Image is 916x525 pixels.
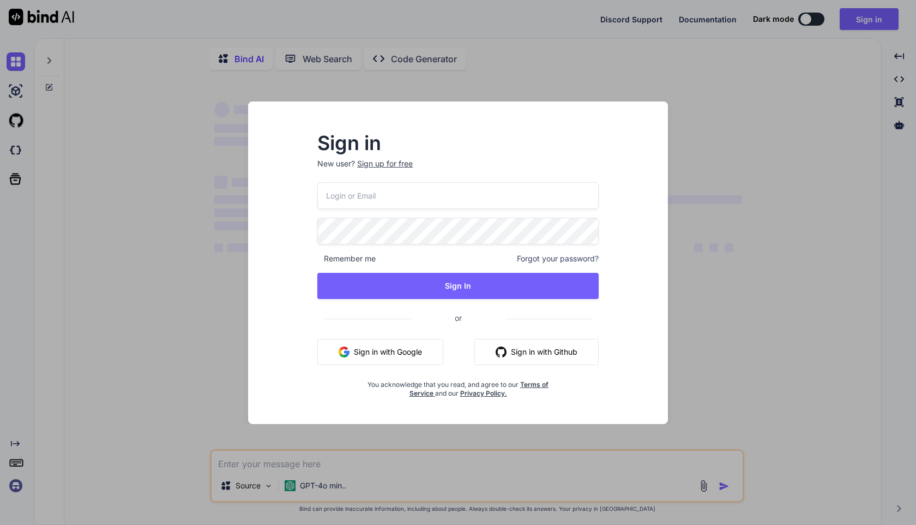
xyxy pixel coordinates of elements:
[496,347,507,357] img: github
[364,374,552,398] div: You acknowledge that you read, and agree to our and our
[317,134,599,152] h2: Sign in
[409,380,549,397] a: Terms of Service
[357,158,413,169] div: Sign up for free
[474,339,599,365] button: Sign in with Github
[317,182,599,209] input: Login or Email
[317,339,443,365] button: Sign in with Google
[460,389,507,397] a: Privacy Policy.
[517,253,599,264] span: Forgot your password?
[317,158,599,182] p: New user?
[317,273,599,299] button: Sign In
[339,347,349,357] img: google
[411,305,505,331] span: or
[317,253,376,264] span: Remember me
